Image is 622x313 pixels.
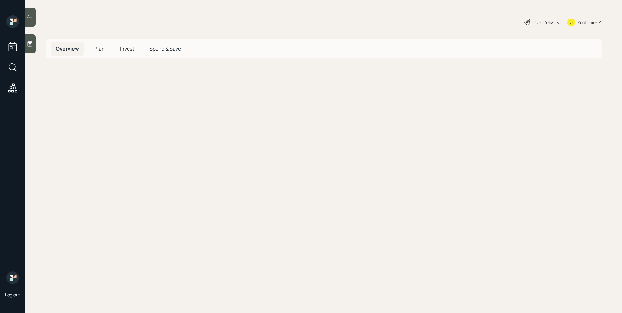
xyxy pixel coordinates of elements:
[56,45,79,52] span: Overview
[6,271,19,284] img: retirable_logo.png
[578,19,597,26] div: Kustomer
[120,45,134,52] span: Invest
[534,19,559,26] div: Plan Delivery
[5,292,20,298] div: Log out
[149,45,181,52] span: Spend & Save
[94,45,105,52] span: Plan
